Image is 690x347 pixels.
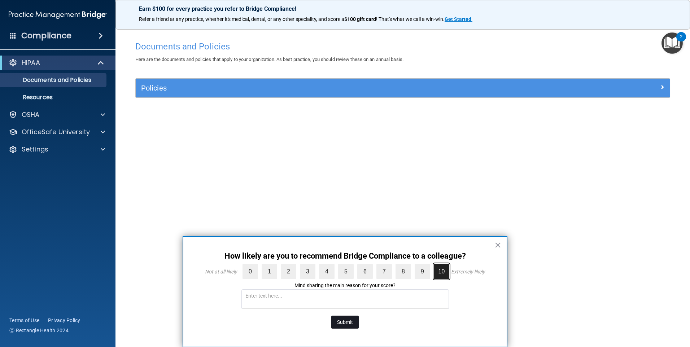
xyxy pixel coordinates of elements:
button: Close [494,239,501,251]
div: Not at all likely [205,269,237,274]
span: ! That's what we call a win-win. [376,16,445,22]
button: Open Resource Center, 2 new notifications [661,32,683,54]
p: OSHA [22,110,40,119]
a: Privacy Policy [48,317,80,324]
div: Mind sharing the main reason for your score? [198,282,492,289]
label: 3 [300,264,315,279]
span: Ⓒ Rectangle Health 2024 [9,327,69,334]
label: 6 [357,264,373,279]
strong: $100 gift card [344,16,376,22]
p: Settings [22,145,48,154]
h5: Policies [141,84,531,92]
label: 9 [415,264,430,279]
label: 2 [281,264,296,279]
strong: Get Started [445,16,471,22]
label: 1 [262,264,277,279]
div: Extremely likely [451,269,485,274]
label: 8 [396,264,411,279]
h4: Documents and Policies [135,42,670,51]
label: 5 [338,264,354,279]
div: 2 [680,37,682,46]
a: Terms of Use [9,317,39,324]
label: 0 [243,264,258,279]
h4: Compliance [21,31,71,41]
label: 10 [434,264,449,279]
p: HIPAA [22,58,40,67]
p: OfficeSafe University [22,128,90,136]
p: How likely are you to recommend Bridge Compliance to a colleague? [198,251,492,261]
label: 4 [319,264,335,279]
button: Submit [331,316,359,329]
p: Documents and Policies [5,76,103,84]
p: Resources [5,94,103,101]
span: Refer a friend at any practice, whether it's medical, dental, or any other speciality, and score a [139,16,344,22]
span: Here are the documents and policies that apply to your organization. As best practice, you should... [135,57,403,62]
p: Earn $100 for every practice you refer to Bridge Compliance! [139,5,667,12]
label: 7 [376,264,392,279]
img: PMB logo [9,8,107,22]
